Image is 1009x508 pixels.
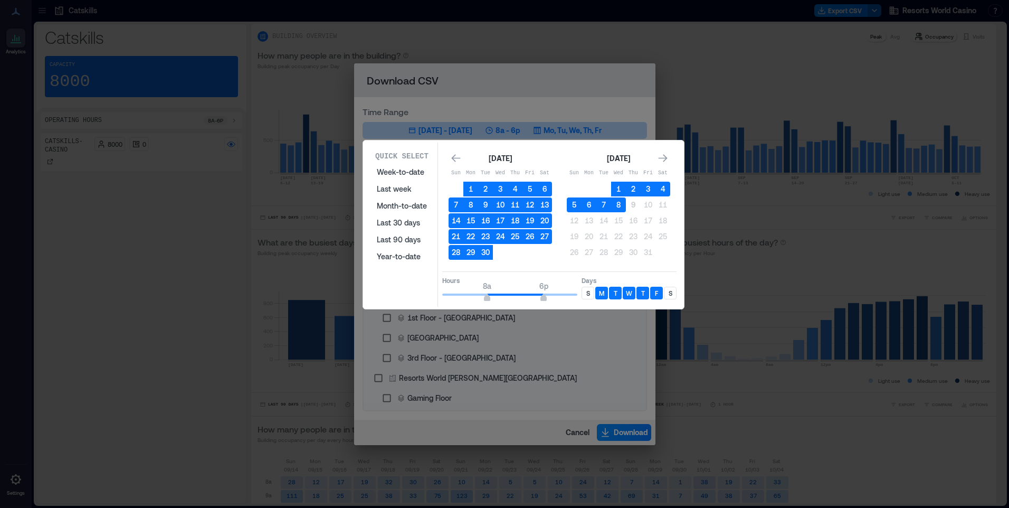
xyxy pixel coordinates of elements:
[463,229,478,244] button: 22
[486,152,515,165] div: [DATE]
[493,229,508,244] button: 24
[370,214,433,231] button: Last 30 days
[478,182,493,196] button: 2
[641,166,655,181] th: Friday
[655,213,670,228] button: 18
[449,229,463,244] button: 21
[626,197,641,212] button: 9
[478,197,493,212] button: 9
[442,276,577,285] p: Hours
[478,245,493,260] button: 30
[582,245,596,260] button: 27
[582,169,596,177] p: Mon
[626,169,641,177] p: Thu
[449,151,463,166] button: Go to previous month
[449,245,463,260] button: 28
[539,281,548,290] span: 6p
[370,164,433,181] button: Week-to-date
[655,229,670,244] button: 25
[611,245,626,260] button: 29
[370,248,433,265] button: Year-to-date
[655,169,670,177] p: Sat
[493,166,508,181] th: Wednesday
[641,245,655,260] button: 31
[641,169,655,177] p: Fri
[582,197,596,212] button: 6
[522,166,537,181] th: Friday
[655,197,670,212] button: 11
[508,213,522,228] button: 18
[611,213,626,228] button: 15
[537,197,552,212] button: 13
[655,289,658,297] p: F
[449,213,463,228] button: 14
[478,166,493,181] th: Tuesday
[463,169,478,177] p: Mon
[478,213,493,228] button: 16
[537,166,552,181] th: Saturday
[537,182,552,196] button: 6
[508,182,522,196] button: 4
[478,169,493,177] p: Tue
[582,213,596,228] button: 13
[596,229,611,244] button: 21
[370,181,433,197] button: Last week
[611,169,626,177] p: Wed
[596,245,611,260] button: 28
[493,197,508,212] button: 10
[522,197,537,212] button: 12
[567,166,582,181] th: Sunday
[463,245,478,260] button: 29
[596,166,611,181] th: Tuesday
[641,213,655,228] button: 17
[626,289,632,297] p: W
[370,231,433,248] button: Last 90 days
[567,229,582,244] button: 19
[614,289,617,297] p: T
[611,229,626,244] button: 22
[655,166,670,181] th: Saturday
[478,229,493,244] button: 23
[641,289,645,297] p: T
[493,182,508,196] button: 3
[537,213,552,228] button: 20
[567,169,582,177] p: Sun
[655,182,670,196] button: 4
[582,166,596,181] th: Monday
[641,182,655,196] button: 3
[611,182,626,196] button: 1
[508,229,522,244] button: 25
[449,197,463,212] button: 7
[522,182,537,196] button: 5
[596,213,611,228] button: 14
[537,169,552,177] p: Sat
[449,166,463,181] th: Sunday
[596,197,611,212] button: 7
[567,197,582,212] button: 5
[655,151,670,166] button: Go to next month
[582,276,677,285] p: Days
[508,197,522,212] button: 11
[567,245,582,260] button: 26
[611,197,626,212] button: 8
[463,213,478,228] button: 15
[626,229,641,244] button: 23
[537,229,552,244] button: 27
[611,166,626,181] th: Wednesday
[522,213,537,228] button: 19
[586,289,590,297] p: S
[626,166,641,181] th: Thursday
[567,213,582,228] button: 12
[370,197,433,214] button: Month-to-date
[522,229,537,244] button: 26
[604,152,633,165] div: [DATE]
[582,229,596,244] button: 20
[493,169,508,177] p: Wed
[483,281,491,290] span: 8a
[626,213,641,228] button: 16
[508,169,522,177] p: Thu
[641,229,655,244] button: 24
[522,169,537,177] p: Fri
[463,182,478,196] button: 1
[596,169,611,177] p: Tue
